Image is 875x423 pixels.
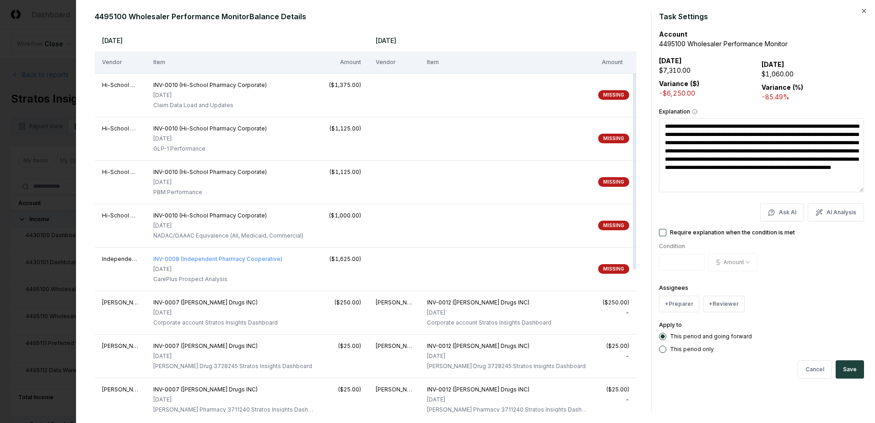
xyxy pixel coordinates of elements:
[670,230,795,235] label: Require explanation when the condition is met
[329,298,361,307] div: ($250.00)
[329,342,361,350] div: ($25.00)
[153,222,303,230] div: [DATE]
[102,211,139,220] div: Hi-School Pharmacy Corporate
[102,342,139,350] div: Osborn Drugs INC
[427,319,551,327] div: Corporate account Stratos Insights Dashboard
[153,211,303,220] div: INV-0010 (Hi-School Pharmacy Corporate)
[376,342,412,350] div: Osborn Drugs INC
[670,334,752,339] label: This period and going forward
[153,406,314,414] div: Don Coody Pharmacy 3711240 Stratos Insights Dashboard
[153,91,267,99] div: [DATE]
[329,168,361,176] div: ($1,125.00)
[153,265,282,273] div: [DATE]
[146,51,321,73] th: Item
[594,51,637,73] th: Amount
[153,385,314,394] div: INV-0007 (Osborn Drugs INC)
[762,83,803,91] b: Variance (%)
[598,90,629,100] div: MISSING
[659,39,864,49] div: 4495100 Wholesaler Performance Monitor
[659,65,762,75] div: $7,310.00
[836,360,864,379] button: Save
[427,342,586,350] div: INV-0012 (Osborn Drugs INC)
[153,342,312,350] div: INV-0007 (Osborn Drugs INC)
[153,178,267,186] div: [DATE]
[602,298,629,307] div: ($250.00)
[427,385,588,394] div: INV-0012 (Osborn Drugs INC)
[95,11,644,22] h2: 4495100 Wholesaler Performance Monitor Balance Details
[670,347,714,352] label: This period only
[598,264,629,274] div: MISSING
[427,396,588,404] div: [DATE]
[594,334,637,378] td: -
[329,385,361,394] div: ($25.00)
[659,109,864,114] label: Explanation
[692,109,697,114] button: Explanation
[368,51,420,73] th: Vendor
[427,406,588,414] div: Don Coody Pharmacy 3711240 Stratos Insights Dashboard
[153,255,282,262] a: INV-0008 (Independent Pharmacy Cooperative)
[762,69,864,79] div: $1,060.00
[102,255,139,263] div: Independent Pharmacy Cooperative
[602,342,629,350] div: ($25.00)
[102,168,139,176] div: Hi-School Pharmacy Corporate
[102,81,139,89] div: Hi-School Pharmacy Corporate
[659,11,864,22] h2: Task Settings
[153,362,312,370] div: Paul Jones Drug 3728245 Stratos Insights Dashboard
[427,362,586,370] div: Paul Jones Drug 3728245 Stratos Insights Dashboard
[594,378,637,421] td: -
[598,221,629,230] div: MISSING
[321,51,368,73] th: Amount
[659,88,762,98] div: -$6,250.00
[95,51,146,73] th: Vendor
[798,360,832,379] button: Cancel
[808,203,864,222] button: AI Analysis
[153,101,267,109] div: Claim Data Load and Updates
[329,125,361,133] div: ($1,125.00)
[153,396,314,404] div: [DATE]
[420,51,595,73] th: Item
[329,81,361,89] div: ($1,375.00)
[153,309,278,317] div: [DATE]
[659,57,682,65] b: [DATE]
[153,232,303,240] div: NADAC/OAAAC Equivalence (All, Medicaid, Commercial)
[153,125,267,133] div: INV-0010 (Hi-School Pharmacy Corporate)
[427,352,586,360] div: [DATE]
[659,30,687,38] b: Account
[153,145,267,153] div: GLP-1 Performance
[153,188,267,196] div: PBM Performance
[329,211,361,220] div: ($1,000.00)
[95,29,368,51] th: [DATE]
[659,80,699,87] b: Variance ($)
[659,321,682,328] label: Apply to
[153,275,282,283] div: CarePlus Prospect Analysis
[427,309,551,317] div: [DATE]
[598,134,629,143] div: MISSING
[368,29,637,51] th: [DATE]
[376,385,412,394] div: Osborn Drugs INC
[659,284,688,291] label: Assignees
[153,168,267,176] div: INV-0010 (Hi-School Pharmacy Corporate)
[602,385,629,394] div: ($25.00)
[102,298,139,307] div: Osborn Drugs INC
[760,203,804,222] button: Ask AI
[376,298,412,307] div: Osborn Drugs INC
[153,298,278,307] div: INV-0007 (Osborn Drugs INC)
[659,296,699,312] button: +Preparer
[102,125,139,133] div: Hi-School Pharmacy Corporate
[598,177,629,187] div: MISSING
[762,60,784,68] b: [DATE]
[153,319,278,327] div: Corporate account Stratos Insights Dashboard
[594,291,637,334] td: -
[153,352,312,360] div: [DATE]
[102,385,139,394] div: Osborn Drugs INC
[762,92,864,102] div: -85.49%
[703,296,745,312] button: +Reviewer
[329,255,361,263] div: ($1,625.00)
[153,81,267,89] div: INV-0010 (Hi-School Pharmacy Corporate)
[427,298,551,307] div: INV-0012 (Osborn Drugs INC)
[153,135,267,143] div: [DATE]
